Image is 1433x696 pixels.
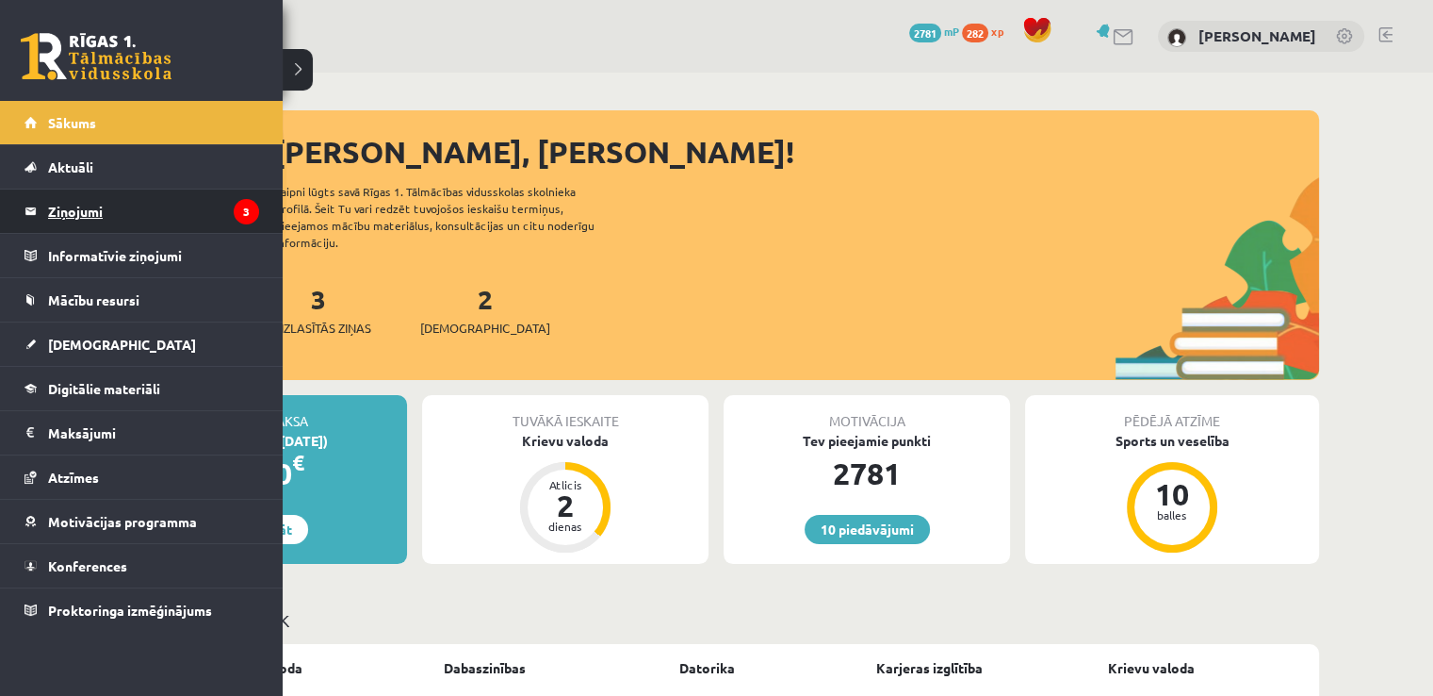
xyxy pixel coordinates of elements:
div: 2781 [724,451,1010,496]
span: Motivācijas programma [48,513,197,530]
div: balles [1144,509,1200,521]
a: 2[DEMOGRAPHIC_DATA] [420,282,550,338]
span: Proktoringa izmēģinājums [48,602,212,619]
span: 282 [962,24,988,42]
span: 2781 [909,24,941,42]
a: Maksājumi [24,411,259,455]
a: Sports un veselība 10 balles [1025,431,1319,555]
div: Krievu valoda [422,431,708,451]
a: Karjeras izglītība [876,658,983,678]
a: 3Neizlasītās ziņas [266,282,371,338]
span: € [292,449,304,476]
span: Konferences [48,557,127,574]
a: Dabaszinības [444,658,526,678]
div: 2 [537,490,594,521]
a: Atzīmes [24,456,259,499]
a: Datorika [679,658,735,678]
span: Mācību resursi [48,291,139,308]
a: Sākums [24,101,259,144]
a: 282 xp [962,24,1013,39]
a: 10 piedāvājumi [805,515,930,544]
div: Tuvākā ieskaite [422,395,708,431]
a: Proktoringa izmēģinājums [24,588,259,632]
div: Atlicis [537,479,594,490]
a: Aktuāli [24,145,259,189]
a: Krievu valoda [1108,658,1195,678]
span: Neizlasītās ziņas [266,319,371,338]
span: Sākums [48,114,96,131]
div: Laipni lūgts savā Rīgas 1. Tālmācības vidusskolas skolnieka profilā. Šeit Tu vari redzēt tuvojošo... [275,183,627,251]
p: Mācību plāns 11.b3 JK [121,607,1311,633]
a: [DEMOGRAPHIC_DATA] [24,323,259,366]
a: Digitālie materiāli [24,367,259,410]
div: Tev pieejamie punkti [724,431,1010,451]
a: 2781 mP [909,24,959,39]
a: Mācību resursi [24,278,259,322]
div: dienas [537,521,594,532]
a: [PERSON_NAME] [1198,26,1316,45]
a: Ziņojumi3 [24,190,259,233]
legend: Informatīvie ziņojumi [48,234,259,277]
div: Pēdējā atzīme [1025,395,1319,431]
legend: Maksājumi [48,411,259,455]
div: 10 [1144,479,1200,509]
div: [PERSON_NAME], [PERSON_NAME]! [273,129,1319,174]
a: Rīgas 1. Tālmācības vidusskola [21,33,171,80]
legend: Ziņojumi [48,190,259,233]
span: Digitālie materiāli [48,380,160,397]
span: [DEMOGRAPHIC_DATA] [420,319,550,338]
a: Motivācijas programma [24,500,259,543]
a: Konferences [24,544,259,588]
img: Paula Rihaļska [1167,28,1186,47]
div: Motivācija [724,395,1010,431]
span: xp [991,24,1003,39]
span: [DEMOGRAPHIC_DATA] [48,336,196,353]
span: Atzīmes [48,469,99,486]
a: Krievu valoda Atlicis 2 dienas [422,431,708,555]
div: Sports un veselība [1025,431,1319,451]
span: Aktuāli [48,158,93,175]
span: mP [944,24,959,39]
a: Informatīvie ziņojumi [24,234,259,277]
i: 3 [234,199,259,224]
